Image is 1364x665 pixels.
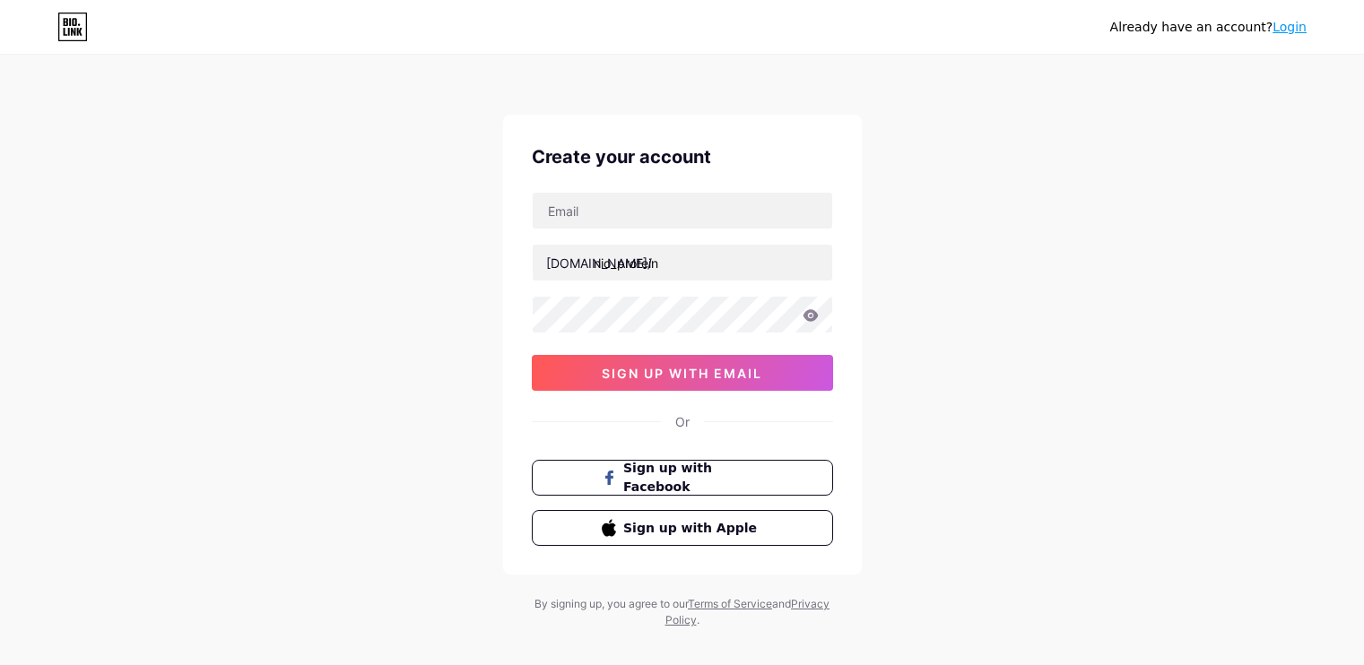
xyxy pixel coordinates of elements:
[530,596,835,628] div: By signing up, you agree to our and .
[533,245,832,281] input: username
[602,366,762,381] span: sign up with email
[623,519,762,538] span: Sign up with Apple
[532,355,833,391] button: sign up with email
[546,254,652,272] div: [DOMAIN_NAME]/
[675,412,690,431] div: Or
[533,193,832,229] input: Email
[1110,18,1307,37] div: Already have an account?
[532,510,833,546] button: Sign up with Apple
[532,460,833,496] button: Sign up with Facebook
[623,459,762,497] span: Sign up with Facebook
[532,143,833,170] div: Create your account
[1273,20,1307,34] a: Login
[688,597,772,610] a: Terms of Service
